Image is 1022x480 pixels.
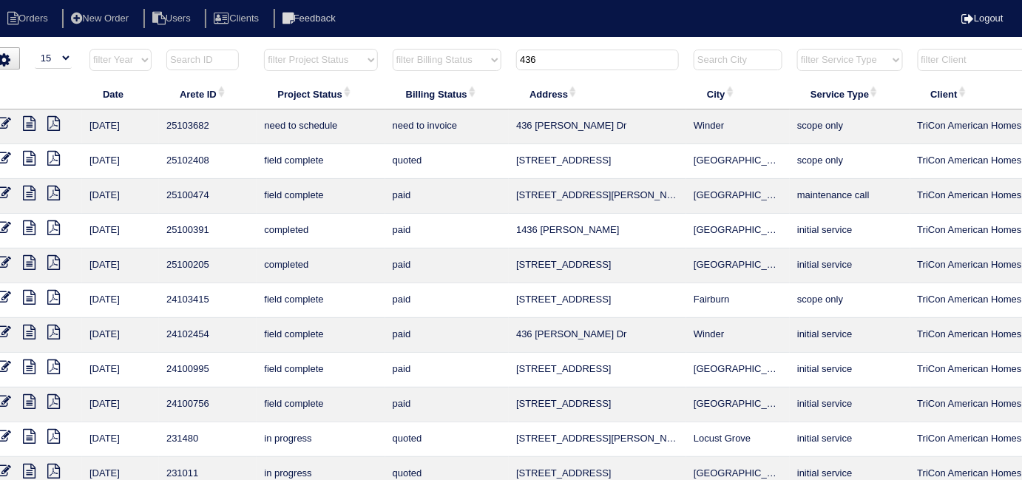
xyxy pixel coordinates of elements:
[143,9,203,29] li: Users
[82,353,159,388] td: [DATE]
[509,109,686,144] td: 436 [PERSON_NAME] Dr
[790,109,910,144] td: scope only
[385,353,509,388] td: paid
[790,283,910,318] td: scope only
[62,9,141,29] li: New Order
[694,50,782,70] input: Search City
[509,78,686,109] th: Address: activate to sort column ascending
[385,78,509,109] th: Billing Status: activate to sort column ascending
[790,249,910,283] td: initial service
[516,50,679,70] input: Search Address
[790,353,910,388] td: initial service
[257,388,385,422] td: field complete
[159,388,257,422] td: 24100756
[509,388,686,422] td: [STREET_ADDRESS]
[961,13,1004,24] a: Logout
[205,9,271,29] li: Clients
[159,214,257,249] td: 25100391
[509,214,686,249] td: 1436 [PERSON_NAME]
[385,283,509,318] td: paid
[790,214,910,249] td: initial service
[166,50,239,70] input: Search ID
[509,179,686,214] td: [STREET_ADDRESS][PERSON_NAME]
[686,353,790,388] td: [GEOGRAPHIC_DATA]
[686,249,790,283] td: [GEOGRAPHIC_DATA]
[82,318,159,353] td: [DATE]
[257,144,385,179] td: field complete
[257,353,385,388] td: field complete
[159,179,257,214] td: 25100474
[509,318,686,353] td: 436 [PERSON_NAME] Dr
[82,422,159,457] td: [DATE]
[159,78,257,109] th: Arete ID: activate to sort column ascending
[257,78,385,109] th: Project Status: activate to sort column ascending
[257,109,385,144] td: need to schedule
[159,144,257,179] td: 25102408
[159,283,257,318] td: 24103415
[686,78,790,109] th: City: activate to sort column ascending
[790,318,910,353] td: initial service
[159,318,257,353] td: 24102454
[686,144,790,179] td: [GEOGRAPHIC_DATA]
[790,422,910,457] td: initial service
[82,78,159,109] th: Date
[790,179,910,214] td: maintenance call
[385,388,509,422] td: paid
[686,318,790,353] td: Winder
[385,179,509,214] td: paid
[686,283,790,318] td: Fairburn
[257,283,385,318] td: field complete
[82,249,159,283] td: [DATE]
[82,214,159,249] td: [DATE]
[82,388,159,422] td: [DATE]
[159,109,257,144] td: 25103682
[257,318,385,353] td: field complete
[509,353,686,388] td: [STREET_ADDRESS]
[509,144,686,179] td: [STREET_ADDRESS]
[205,13,271,24] a: Clients
[509,422,686,457] td: [STREET_ADDRESS][PERSON_NAME]
[790,388,910,422] td: initial service
[385,318,509,353] td: paid
[143,13,203,24] a: Users
[686,388,790,422] td: [GEOGRAPHIC_DATA]
[159,422,257,457] td: 231480
[159,249,257,283] td: 25100205
[257,422,385,457] td: in progress
[159,353,257,388] td: 24100995
[82,179,159,214] td: [DATE]
[686,214,790,249] td: [GEOGRAPHIC_DATA]
[686,179,790,214] td: [GEOGRAPHIC_DATA]
[509,249,686,283] td: [STREET_ADDRESS]
[385,109,509,144] td: need to invoice
[509,283,686,318] td: [STREET_ADDRESS]
[385,144,509,179] td: quoted
[257,214,385,249] td: completed
[82,144,159,179] td: [DATE]
[257,249,385,283] td: completed
[385,214,509,249] td: paid
[790,144,910,179] td: scope only
[790,78,910,109] th: Service Type: activate to sort column ascending
[82,109,159,144] td: [DATE]
[385,249,509,283] td: paid
[257,179,385,214] td: field complete
[62,13,141,24] a: New Order
[686,109,790,144] td: Winder
[82,283,159,318] td: [DATE]
[385,422,509,457] td: quoted
[274,9,348,29] li: Feedback
[686,422,790,457] td: Locust Grove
